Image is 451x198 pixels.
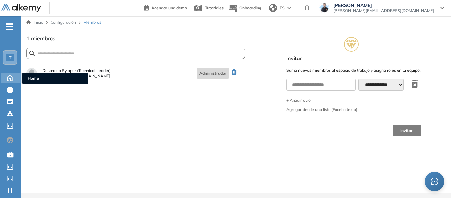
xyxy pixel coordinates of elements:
[430,177,439,186] span: message
[28,75,83,81] span: Home
[42,69,111,73] span: Desarrollo Syloper (Technical Leader)
[144,3,187,11] a: Agendar una demo
[239,5,261,10] span: Onboarding
[51,20,76,25] span: Configuración
[6,26,13,27] i: -
[287,7,291,9] img: arrow
[269,4,277,12] img: world
[205,5,224,10] span: Tutoriales
[1,4,41,13] img: Logo
[31,35,55,42] span: miembros
[197,68,229,79] span: Administrador
[9,55,12,60] span: T
[280,5,285,11] span: ES
[83,20,101,25] span: Miembros
[151,5,187,10] span: Agendar una demo
[333,3,434,8] span: [PERSON_NAME]
[229,1,261,15] button: Onboarding
[333,8,434,13] span: [PERSON_NAME][EMAIL_ADDRESS][DOMAIN_NAME]
[26,20,43,25] a: Inicio
[26,35,30,42] span: 1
